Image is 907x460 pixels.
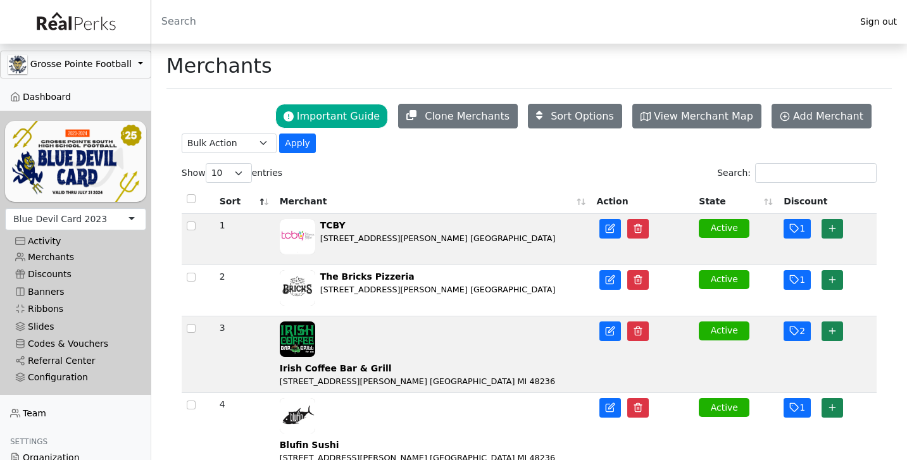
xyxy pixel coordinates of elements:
label: Search: [717,163,877,183]
a: View Merchant Map [632,104,761,128]
div: [STREET_ADDRESS][PERSON_NAME] [GEOGRAPHIC_DATA] [320,283,556,295]
a: Referral Center [5,352,146,370]
button: Clone Merchants [398,104,518,128]
img: GAa1zriJJmkmu1qRtUwg8x1nQwzlKm3DoqW9UgYl.jpg [8,55,27,74]
a: Discounts [5,266,146,283]
th: Merchant: activate to sort column ascending [275,187,592,214]
button: Active [699,398,749,416]
img: real_perks_logo-01.svg [30,8,121,36]
div: Irish Coffee Bar & Grill [280,362,555,375]
a: TCBY [STREET_ADDRESS][PERSON_NAME] [GEOGRAPHIC_DATA] [280,219,587,259]
button: Important Guide [275,104,388,128]
input: Search: [755,163,877,183]
a: Add Merchant [772,104,872,128]
th: Sort: activate to sort column descending [215,187,275,214]
span: Add Merchant [793,110,863,122]
a: Slides [5,318,146,335]
select: .form-select-sm example [182,134,277,153]
button: 1 [784,219,811,239]
a: Banners [5,283,146,301]
button: Active [699,321,749,340]
div: The Bricks Pizzeria [320,270,556,283]
label: Show entries [182,163,282,183]
div: Activity [15,236,136,247]
a: Irish Coffee Bar & Grill [STREET_ADDRESS][PERSON_NAME] [GEOGRAPHIC_DATA] MI 48236 [280,321,587,387]
button: 1 [784,270,811,290]
img: etq9A30f5puvspAfDBGmRKiI4GnSUutaO2N6jkDW.jpg [280,219,315,254]
a: Codes & Vouchers [5,335,146,352]
span: View Merchant Map [654,110,753,122]
span: Settings [10,437,47,446]
span: Clone Merchants [425,110,510,122]
img: 6ZdsDFDnfAux5GzrfKiPozEJYr3O17SaTwV7LiwK.jpg [280,398,315,433]
div: Configuration [15,372,136,383]
div: Blufin Sushi [280,438,555,452]
button: Active [699,219,749,237]
div: TCBY [320,219,556,232]
h1: Merchants [166,54,272,78]
div: [STREET_ADDRESS][PERSON_NAME] [GEOGRAPHIC_DATA] MI 48236 [280,375,555,387]
div: Blue Devil Card 2023 [13,213,107,226]
button: 1 [784,398,811,418]
th: State: activate to sort column ascending [694,187,779,214]
img: YNIl3DAlDelxGQFo2L2ARBV2s5QDnXUOFwQF9zvk.png [5,121,146,201]
input: Search [151,6,850,37]
a: The Bricks Pizzeria [STREET_ADDRESS][PERSON_NAME] [GEOGRAPHIC_DATA] [280,270,587,311]
a: Merchants [5,249,146,266]
span: Sort Options [551,110,614,122]
button: Active [699,270,749,289]
a: Sign out [850,13,907,30]
img: DQe44qyuhfr9nAneB1Rm8iik45nfKp6UeBYTCJgk.jpg [280,321,315,357]
th: Action [591,187,694,214]
span: Important Guide [297,110,380,122]
th: Discount [779,187,877,214]
td: 3 [215,316,275,393]
button: Apply [279,134,316,153]
a: Ribbons [5,301,146,318]
td: 1 [215,214,275,265]
select: Showentries [206,163,252,183]
td: 2 [215,265,275,316]
button: Sort Options [528,104,622,128]
img: KaoWbW228i9WYM04g8v5Cb2bP5nYSQ2xFUA8WinB.jpg [280,270,315,306]
div: [STREET_ADDRESS][PERSON_NAME] [GEOGRAPHIC_DATA] [320,232,556,244]
button: 2 [784,321,811,341]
